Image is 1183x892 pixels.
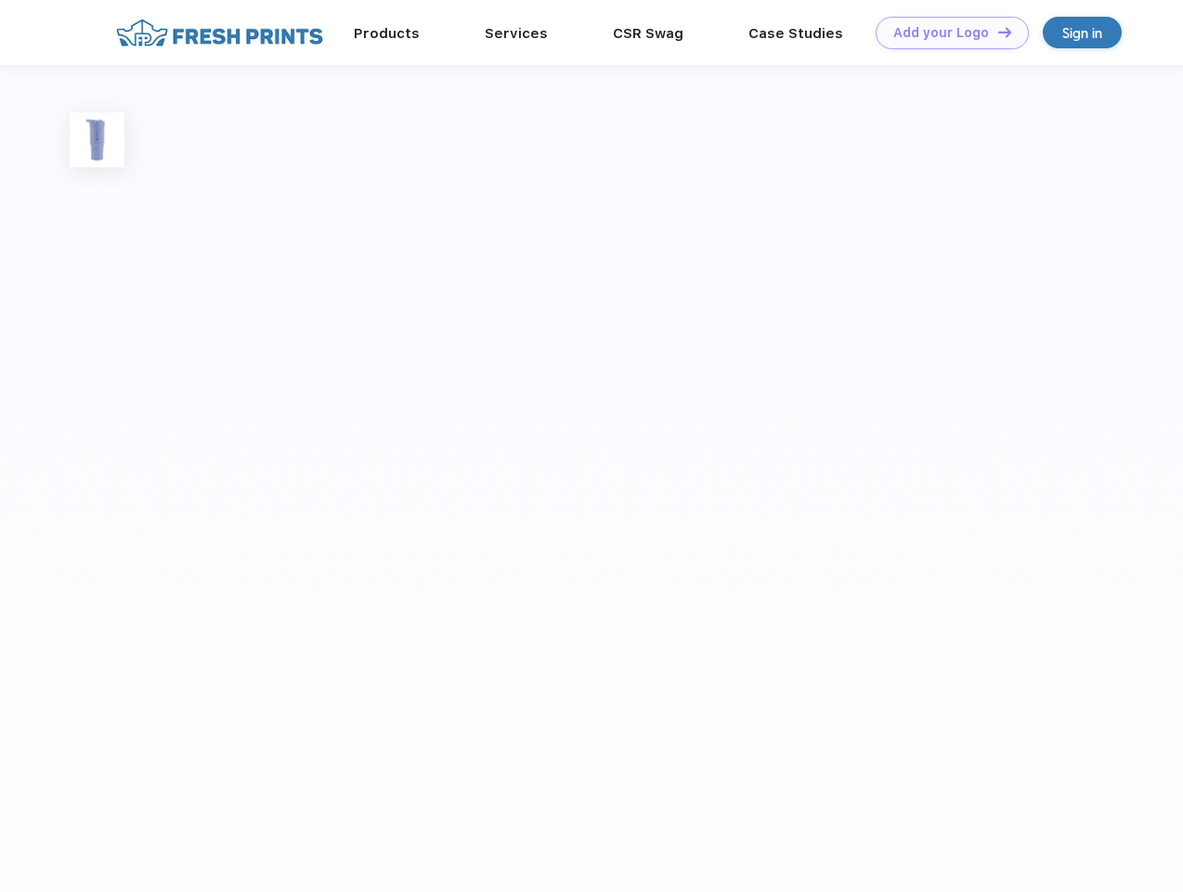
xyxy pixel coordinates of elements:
img: fo%20logo%202.webp [110,17,329,49]
div: Add your Logo [893,25,989,41]
a: Sign in [1043,17,1122,48]
img: DT [998,27,1011,37]
div: Sign in [1062,22,1102,44]
img: func=resize&h=100 [70,112,124,167]
a: Products [354,25,420,42]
